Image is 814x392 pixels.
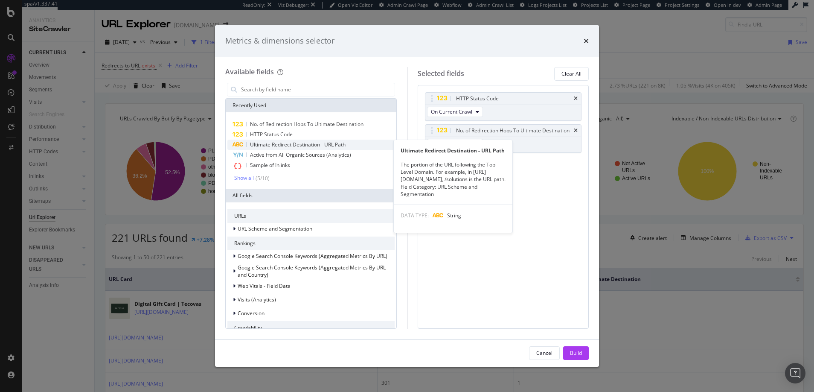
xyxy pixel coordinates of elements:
span: Web Vitals - Field Data [238,282,291,290]
div: The portion of the URL following the Top Level Domain. For example, in [URL][DOMAIN_NAME], /solut... [394,161,512,198]
div: ( 5 / 10 ) [254,175,270,182]
span: Visits (Analytics) [238,296,276,303]
div: All fields [226,189,396,202]
div: Rankings [227,237,395,250]
span: HTTP Status Code [250,131,293,138]
span: On Current Crawl [431,108,472,115]
button: Clear All [554,67,589,81]
div: No. of Redirection Hops To Ultimate Destination [456,126,570,135]
div: Ultimate Redirect Destination - URL Path [394,147,512,154]
span: Ultimate Redirect Destination - URL Path [250,141,346,148]
span: Sample of Inlinks [250,161,290,169]
div: Build [570,349,582,357]
div: Clear All [561,70,581,77]
span: Active from All Organic Sources (Analytics) [250,151,351,158]
span: Google Search Console Keywords (Aggregated Metrics By URL) [238,252,387,260]
div: Show all [234,175,254,181]
span: No. of Redirection Hops To Ultimate Destination [250,120,363,128]
div: HTTP Status CodetimesOn Current Crawl [425,92,582,121]
button: Build [563,346,589,360]
div: Available fields [225,67,274,76]
div: times [584,35,589,47]
span: Google Search Console Keywords (Aggregated Metrics By URL and Country) [238,264,386,278]
div: times [574,96,578,101]
div: URLs [227,209,395,223]
div: modal [215,25,599,367]
div: Cancel [536,349,552,357]
div: Metrics & dimensions selector [225,35,334,47]
span: String [447,212,461,219]
button: On Current Crawl [427,139,483,149]
div: Crawlability [227,321,395,335]
span: URL Scheme and Segmentation [238,225,312,232]
span: DATA TYPE: [401,212,429,219]
div: HTTP Status Code [456,94,499,103]
input: Search by field name [240,83,395,96]
div: Open Intercom Messenger [785,363,805,383]
span: Conversion [238,310,265,317]
div: times [574,128,578,133]
div: Recently Used [226,99,396,112]
div: Selected fields [418,69,464,79]
button: On Current Crawl [427,107,483,117]
div: No. of Redirection Hops To Ultimate DestinationtimesOn Current Crawl [425,124,582,153]
button: Cancel [529,346,560,360]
